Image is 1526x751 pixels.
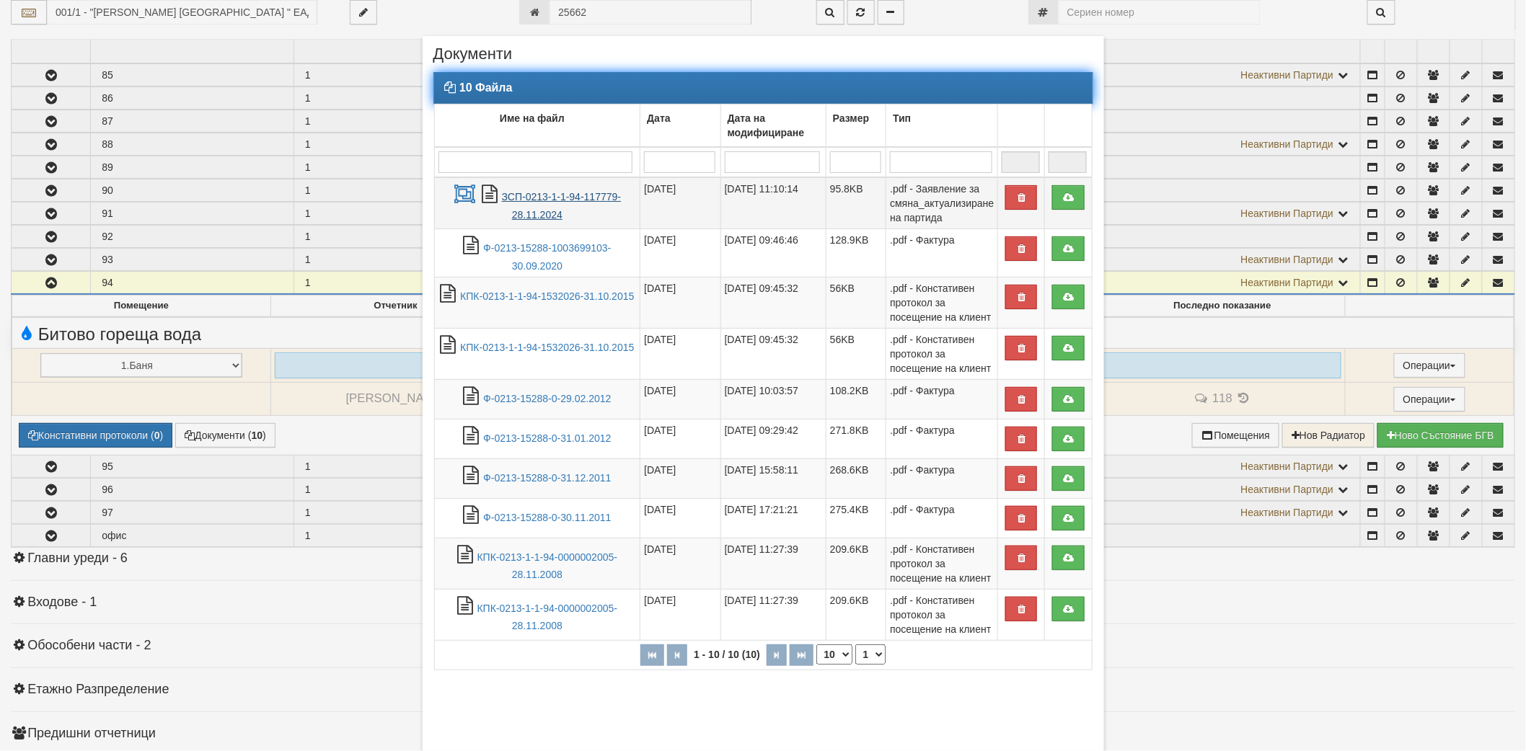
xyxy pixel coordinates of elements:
[483,432,611,444] a: Ф-0213-15288-0-31.01.2012
[886,538,998,589] td: .pdf - Констативен протокол за посещение на клиент
[816,644,852,665] select: Брой редове на страница
[690,649,764,660] span: 1 - 10 / 10 (10)
[640,104,720,147] td: Дата: No sort applied, activate to apply an ascending sort
[434,104,640,147] td: Име на файл: No sort applied, activate to apply an ascending sort
[720,458,826,498] td: [DATE] 15:58:11
[826,589,886,640] td: 209.6KB
[886,328,998,379] td: .pdf - Констативен протокол за посещение на клиент
[640,277,720,328] td: [DATE]
[483,393,611,404] a: Ф-0213-15288-0-29.02.2012
[886,458,998,498] td: .pdf - Фактура
[728,112,805,138] b: Дата на модифициране
[483,512,611,523] a: Ф-0213-15288-0-30.11.2011
[434,419,1092,458] tr: Ф-0213-15288-0-31.01.2012.pdf - Фактура
[720,419,826,458] td: [DATE] 09:29:42
[640,177,720,229] td: [DATE]
[647,112,670,124] b: Дата
[720,328,826,379] td: [DATE] 09:45:32
[502,191,621,221] a: ЗСП-0213-1-1-94-117779-28.11.2024
[640,228,720,277] td: [DATE]
[720,104,826,147] td: Дата на модифициране: No sort applied, activate to apply an ascending sort
[886,419,998,458] td: .pdf - Фактура
[434,277,1092,328] tr: КПК-0213-1-1-94-1532026-31.10.2015.pdf - Констативен протокол за посещение на клиент
[434,498,1092,538] tr: Ф-0213-15288-0-30.11.2011.pdf - Фактура
[640,419,720,458] td: [DATE]
[640,644,664,666] button: Първа страница
[720,589,826,640] td: [DATE] 11:27:39
[434,228,1092,277] tr: Ф-0213-15288-1003699103-30.09.2020.pdf - Фактура
[893,112,911,124] b: Тип
[720,379,826,419] td: [DATE] 10:03:57
[826,228,886,277] td: 128.9KB
[434,177,1092,229] tr: ЗСП-0213-1-1-94-117779-28.11.2024.pdf - Заявление за смяна_актуализиране на партида
[833,112,869,124] b: Размер
[826,498,886,538] td: 275.4KB
[826,104,886,147] td: Размер: No sort applied, activate to apply an ascending sort
[886,498,998,538] td: .pdf - Фактура
[886,104,998,147] td: Тип: No sort applied, activate to apply an ascending sort
[640,498,720,538] td: [DATE]
[667,644,687,666] button: Предишна страница
[720,177,826,229] td: [DATE] 11:10:14
[826,538,886,589] td: 209.6KB
[434,379,1092,419] tr: Ф-0213-15288-0-29.02.2012.pdf - Фактура
[720,498,826,538] td: [DATE] 17:21:21
[886,228,998,277] td: .pdf - Фактура
[477,603,618,632] a: КПК-0213-1-1-94-0000002005-28.11.2008
[434,589,1092,640] tr: КПК-0213-1-1-94-0000002005-28.11.2008.pdf - Констативен протокол за посещение на клиент
[483,242,611,272] a: Ф-0213-15288-1003699103-30.09.2020
[434,538,1092,589] tr: КПК-0213-1-1-94-0000002005-28.11.2008.pdf - Констативен протокол за посещение на клиент
[640,589,720,640] td: [DATE]
[855,644,886,665] select: Страница номер
[790,644,813,666] button: Последна страница
[886,277,998,328] td: .pdf - Констативен протокол за посещение на клиент
[886,589,998,640] td: .pdf - Констативен протокол за посещение на клиент
[483,472,611,484] a: Ф-0213-15288-0-31.12.2011
[433,47,513,72] span: Документи
[640,328,720,379] td: [DATE]
[886,177,998,229] td: .pdf - Заявление за смяна_актуализиране на партида
[459,81,513,94] strong: 10 Файла
[460,342,634,353] a: КПК-0213-1-1-94-1532026-31.10.2015
[500,112,565,124] b: Име на файл
[826,379,886,419] td: 108.2KB
[826,419,886,458] td: 271.8KB
[640,379,720,419] td: [DATE]
[826,177,886,229] td: 95.8KB
[434,458,1092,498] tr: Ф-0213-15288-0-31.12.2011.pdf - Фактура
[720,538,826,589] td: [DATE] 11:27:39
[640,458,720,498] td: [DATE]
[767,644,787,666] button: Следваща страница
[640,538,720,589] td: [DATE]
[460,290,634,302] a: КПК-0213-1-1-94-1532026-31.10.2015
[826,277,886,328] td: 56KB
[1045,104,1092,147] td: : No sort applied, activate to apply an ascending sort
[477,551,618,581] a: КПК-0213-1-1-94-0000002005-28.11.2008
[826,458,886,498] td: 268.6KB
[826,328,886,379] td: 56KB
[434,328,1092,379] tr: КПК-0213-1-1-94-1532026-31.10.2015.pdf - Констативен протокол за посещение на клиент
[720,228,826,277] td: [DATE] 09:46:46
[886,379,998,419] td: .pdf - Фактура
[720,277,826,328] td: [DATE] 09:45:32
[998,104,1045,147] td: : No sort applied, activate to apply an ascending sort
